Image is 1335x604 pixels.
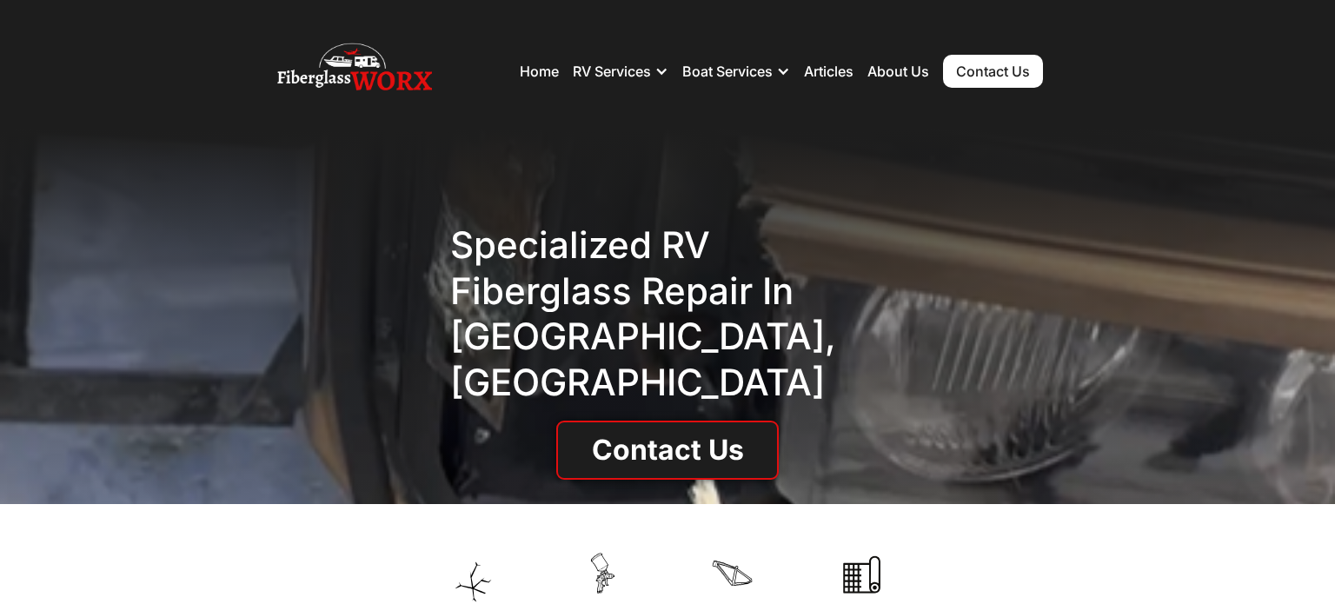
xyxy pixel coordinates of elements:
div: RV Services [573,45,668,97]
a: Contact Us [556,421,779,480]
a: About Us [867,63,929,80]
a: Contact Us [943,55,1043,88]
div: Boat Services [682,63,773,80]
div: RV Services [573,63,651,80]
div: Boat Services [682,45,790,97]
a: Articles [804,63,853,80]
a: Home [520,63,559,80]
img: Fiberglass WorX – RV Repair, RV Roof & RV Detailing [277,37,432,106]
h1: Specialized RV Fiberglass repair in [GEOGRAPHIC_DATA], [GEOGRAPHIC_DATA] [450,222,885,405]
